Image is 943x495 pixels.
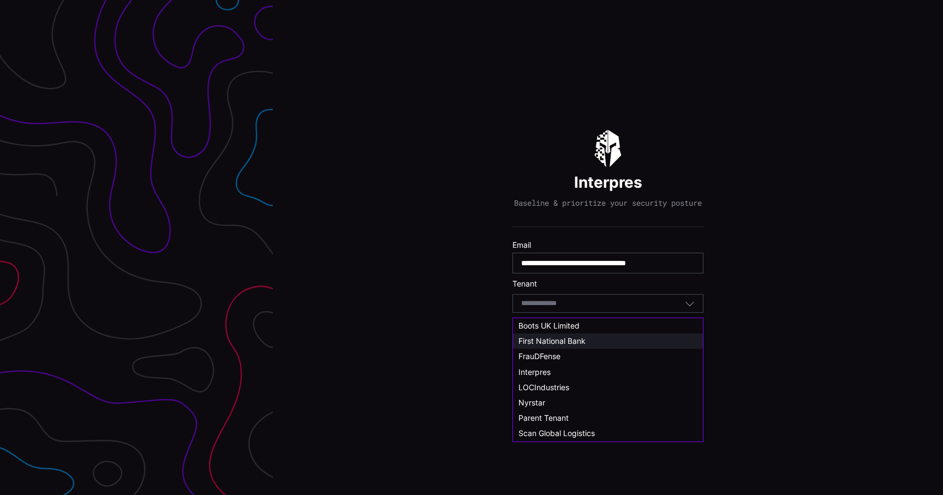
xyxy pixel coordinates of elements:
[518,321,580,330] span: Boots UK Limited
[512,279,703,289] label: Tenant
[518,428,595,438] span: Scan Global Logistics
[518,383,569,392] span: LOCIndustries
[518,398,545,407] span: Nyrstar
[518,367,551,377] span: Interpres
[518,336,586,345] span: First National Bank
[514,198,702,208] p: Baseline & prioritize your security posture
[512,240,703,250] label: Email
[518,351,560,361] span: FrauDFense
[518,413,569,422] span: Parent Tenant
[685,299,695,308] button: Toggle options menu
[574,172,642,192] h1: Interpres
